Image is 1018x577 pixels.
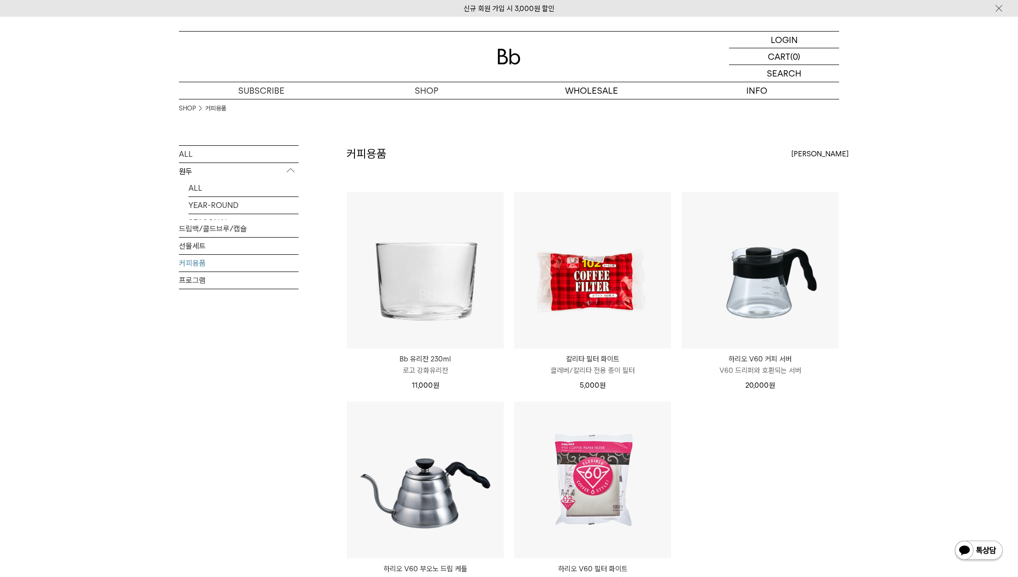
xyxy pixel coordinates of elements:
p: 하리오 V60 커피 서버 [682,353,839,365]
h2: 커피용품 [346,146,387,162]
a: SHOP [179,104,196,113]
p: Bb 유리잔 230ml [347,353,504,365]
img: 로고 [498,49,520,65]
span: 원 [433,381,439,390]
p: V60 드리퍼와 호환되는 서버 [682,365,839,376]
p: WHOLESALE [509,82,674,99]
a: 선물세트 [179,238,299,254]
img: 카카오톡 채널 1:1 채팅 버튼 [954,540,1004,563]
p: 하리오 V60 필터 화이트 [514,563,671,575]
a: 하리오 V60 커피 서버 V60 드리퍼와 호환되는 서버 [682,353,839,376]
span: 20,000 [745,381,775,390]
a: SHOP [344,82,509,99]
p: (0) [790,48,800,65]
span: [PERSON_NAME] [791,148,849,160]
img: 하리오 V60 부오노 드립 케틀 [347,402,504,558]
a: ALL [188,180,299,196]
a: 드립백/콜드브루/캡슐 [179,220,299,237]
span: 5,000 [580,381,606,390]
a: 프로그램 [179,272,299,289]
img: 하리오 V60 필터 화이트 [514,402,671,558]
p: 원두 [179,163,299,180]
p: 하리오 V60 부오노 드립 케틀 [347,563,504,575]
span: 11,000 [412,381,439,390]
a: Bb 유리잔 230ml 로고 강화유리잔 [347,353,504,376]
a: CART (0) [729,48,839,65]
a: 칼리타 필터 화이트 클레버/칼리타 전용 종이 필터 [514,353,671,376]
a: SUBSCRIBE [179,82,344,99]
a: ALL [179,146,299,163]
p: SEARCH [767,65,801,82]
p: CART [768,48,790,65]
a: 커피용품 [179,255,299,272]
span: 원 [769,381,775,390]
p: 클레버/칼리타 전용 종이 필터 [514,365,671,376]
p: INFO [674,82,839,99]
p: LOGIN [771,32,798,48]
a: YEAR-ROUND [188,197,299,214]
img: Bb 유리잔 230ml [347,192,504,348]
img: 칼리타 필터 화이트 [514,192,671,348]
a: SEASONAL [188,214,299,231]
a: 신규 회원 가입 시 3,000원 할인 [464,4,554,13]
img: 하리오 V60 커피 서버 [682,192,839,348]
p: 칼리타 필터 화이트 [514,353,671,365]
a: 커피용품 [205,104,226,113]
p: 로고 강화유리잔 [347,365,504,376]
span: 원 [599,381,606,390]
a: LOGIN [729,32,839,48]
